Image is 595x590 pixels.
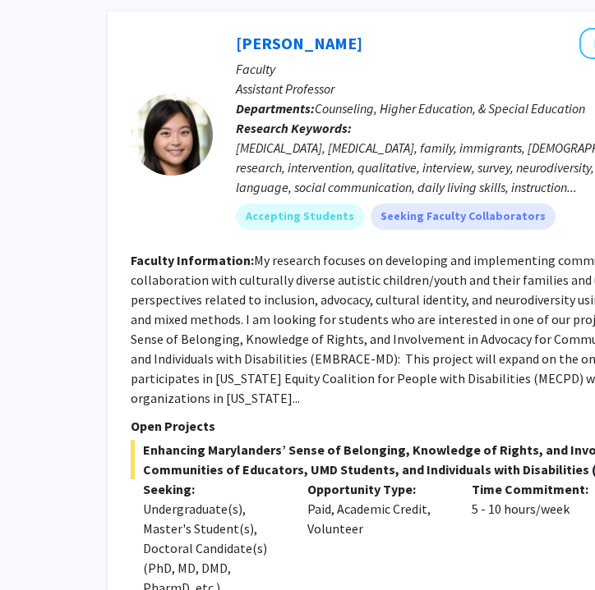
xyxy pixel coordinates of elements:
p: Seeking: [143,479,283,499]
span: Counseling, Higher Education, & Special Education [315,100,585,117]
b: Departments: [236,100,315,117]
a: [PERSON_NAME] [236,33,362,53]
mat-chip: Accepting Students [236,204,364,230]
mat-chip: Seeking Faculty Collaborators [371,204,556,230]
iframe: Chat [12,516,70,578]
b: Faculty Information: [131,252,254,268]
b: Research Keywords: [236,120,352,136]
p: Opportunity Type: [307,479,447,499]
